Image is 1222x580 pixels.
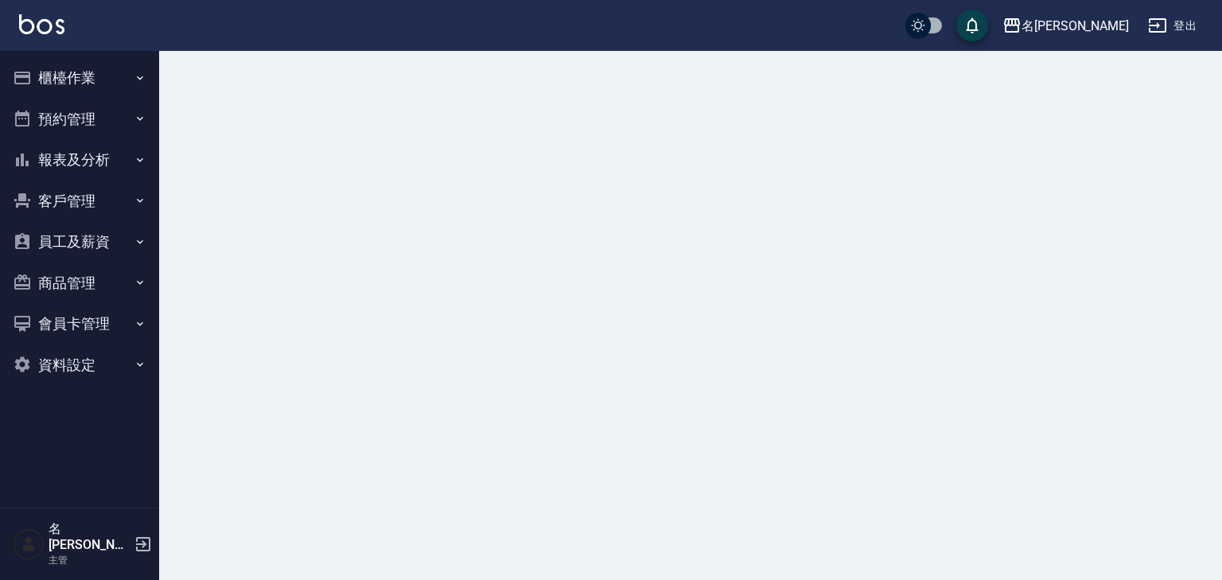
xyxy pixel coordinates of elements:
[49,521,130,553] h5: 名[PERSON_NAME]
[6,221,153,263] button: 員工及薪資
[49,553,130,567] p: 主管
[6,139,153,181] button: 報表及分析
[956,10,988,41] button: save
[1022,16,1129,36] div: 名[PERSON_NAME]
[6,57,153,99] button: 櫃檯作業
[6,344,153,386] button: 資料設定
[6,181,153,222] button: 客戶管理
[1142,11,1203,41] button: 登出
[6,263,153,304] button: 商品管理
[6,303,153,344] button: 會員卡管理
[19,14,64,34] img: Logo
[6,99,153,140] button: 預約管理
[996,10,1135,42] button: 名[PERSON_NAME]
[13,528,45,560] img: Person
